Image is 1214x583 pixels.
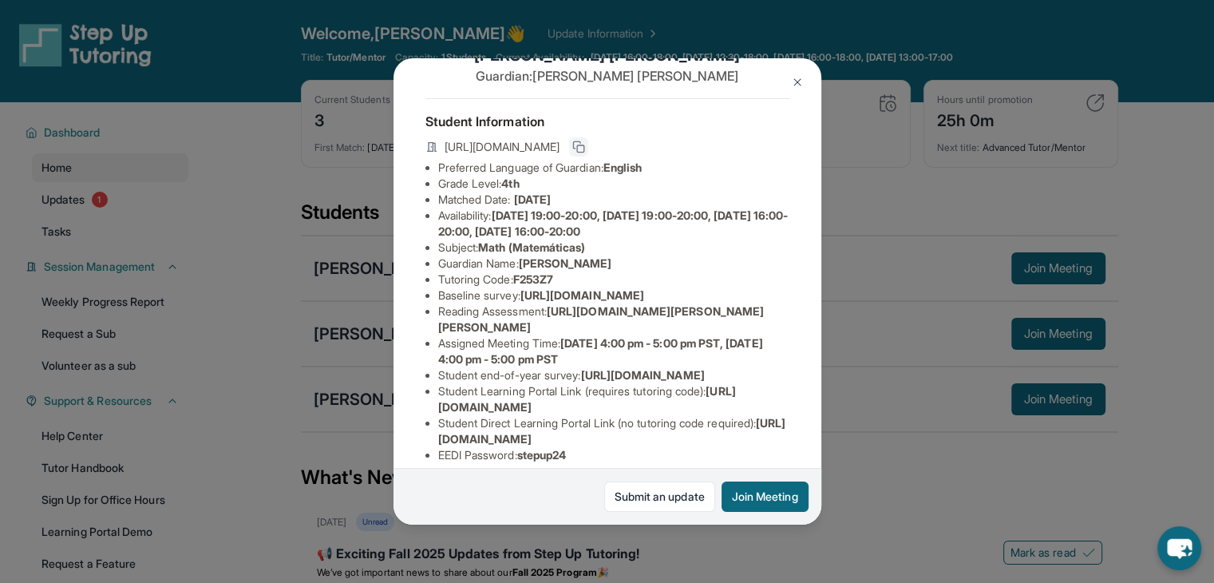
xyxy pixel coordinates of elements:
p: Guardian: [PERSON_NAME] [PERSON_NAME] [425,66,789,85]
span: [URL][DOMAIN_NAME] [520,288,644,302]
li: Assigned Meeting Time : [438,335,789,367]
span: stepup24 [517,448,567,462]
a: Submit an update [604,482,715,512]
li: Tutoring Code : [438,272,789,288]
span: [URL][DOMAIN_NAME] [445,139,560,155]
li: Student end-of-year survey : [438,367,789,383]
li: Subject : [438,240,789,256]
span: English [603,161,643,174]
span: [URL][DOMAIN_NAME] [580,368,704,382]
h4: Student Information [425,112,789,131]
li: Baseline survey : [438,288,789,303]
li: Guardian Name : [438,256,789,272]
li: Grade Level: [438,176,789,192]
li: Preferred Language of Guardian: [438,160,789,176]
span: [DATE] 19:00-20:00, [DATE] 19:00-20:00, [DATE] 16:00-20:00, [DATE] 16:00-20:00 [438,208,789,238]
li: Student Direct Learning Portal Link (no tutoring code required) : [438,415,789,447]
span: 4th [501,176,519,190]
span: [PERSON_NAME] [519,256,612,270]
img: Close Icon [791,76,804,89]
li: Availability: [438,208,789,240]
button: Copy link [569,137,588,157]
span: [DATE] [514,192,551,206]
span: F253Z7 [513,272,553,286]
button: Join Meeting [722,482,809,512]
li: EEDI Password : [438,447,789,463]
li: Matched Date: [438,192,789,208]
li: Reading Assessment : [438,303,789,335]
span: [DATE] 4:00 pm - 5:00 pm PST, [DATE] 4:00 pm - 5:00 pm PST [438,336,763,366]
span: Math (Matemáticas) [478,240,585,254]
li: Student Learning Portal Link (requires tutoring code) : [438,383,789,415]
button: chat-button [1157,526,1201,570]
span: [URL][DOMAIN_NAME][PERSON_NAME][PERSON_NAME] [438,304,765,334]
